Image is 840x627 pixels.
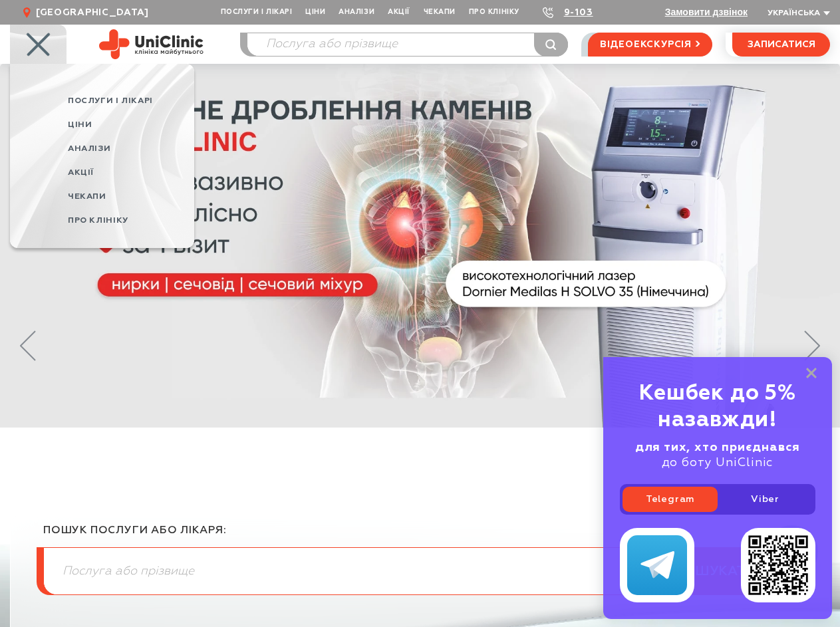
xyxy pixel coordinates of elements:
a: Telegram [623,487,718,512]
span: відеоекскурсія [600,33,692,56]
button: Замовити дзвінок [665,7,748,17]
div: Кешбек до 5% назавжди! [620,380,815,434]
button: записатися [732,33,830,57]
b: для тих, хто приєднався [635,441,800,453]
input: Послуга або прізвище [44,548,796,594]
a: 9-103 [564,8,593,17]
span: Українська [768,9,820,17]
button: Українська [764,9,830,19]
img: Uniclinic [99,29,204,59]
a: Аналізи [68,137,194,161]
a: Viber [718,487,813,512]
span: Ціни [68,120,92,129]
a: відеоекскурсія [588,33,712,57]
input: Послуга або прізвище [247,33,567,56]
span: [GEOGRAPHIC_DATA] [36,7,149,19]
span: Послуги і лікарі [68,96,153,105]
span: записатися [748,40,815,49]
a: Ціни [68,113,194,137]
div: пошук послуги або лікаря: [43,524,797,547]
a: Чекапи [68,185,194,209]
span: Чекапи [68,192,106,201]
span: Про клініку [68,216,128,225]
a: Акції [68,161,194,185]
div: до боту UniClinic [620,440,815,471]
span: Акції [68,168,94,177]
span: Аналізи [68,144,110,153]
